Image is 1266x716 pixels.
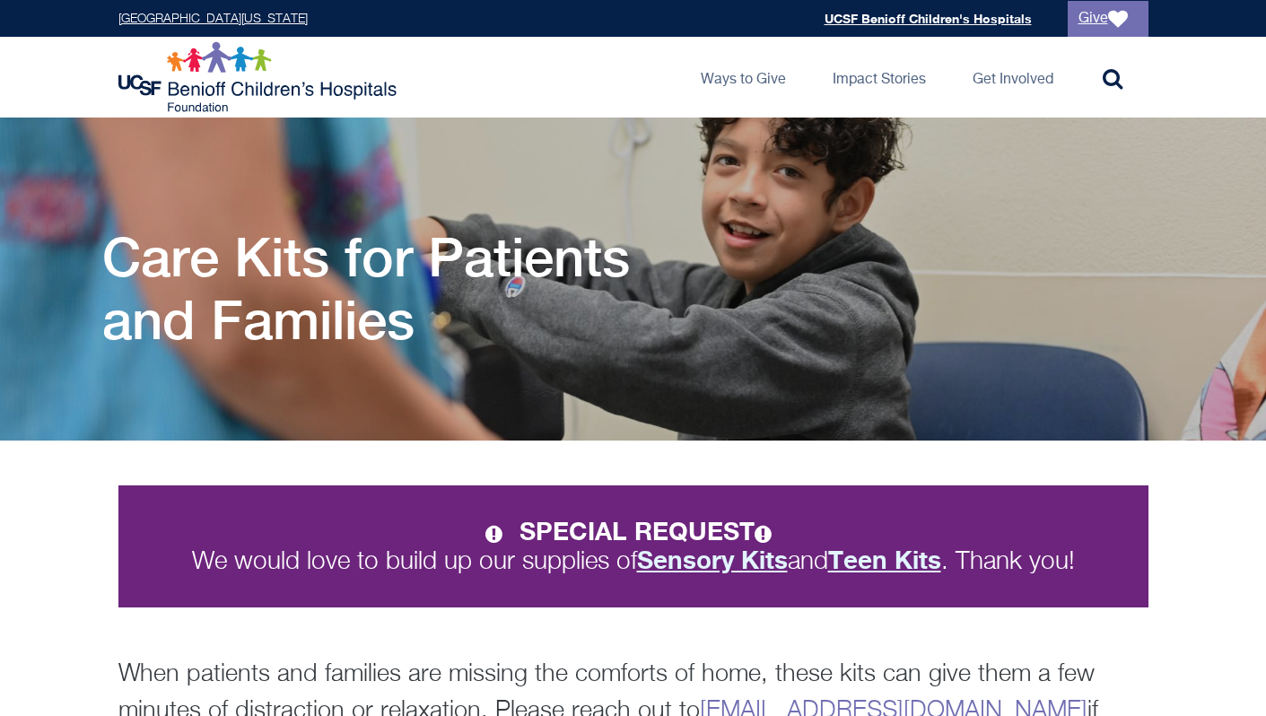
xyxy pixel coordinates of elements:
a: Ways to Give [686,37,800,118]
strong: SPECIAL REQUEST [519,516,781,546]
strong: Sensory Kits [637,545,788,574]
a: [GEOGRAPHIC_DATA][US_STATE] [118,13,308,25]
a: Impact Stories [818,37,940,118]
strong: Teen Kits [828,545,941,574]
a: UCSF Benioff Children's Hospitals [825,11,1032,26]
img: Logo for UCSF Benioff Children's Hospitals Foundation [118,41,401,113]
a: Sensory Kits [637,549,788,574]
a: Get Involved [958,37,1068,118]
a: Give [1068,1,1148,37]
p: We would love to build up our supplies of and . Thank you! [151,518,1116,575]
a: Teen Kits [828,549,941,574]
h1: Care Kits for Patients and Families [102,225,712,351]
